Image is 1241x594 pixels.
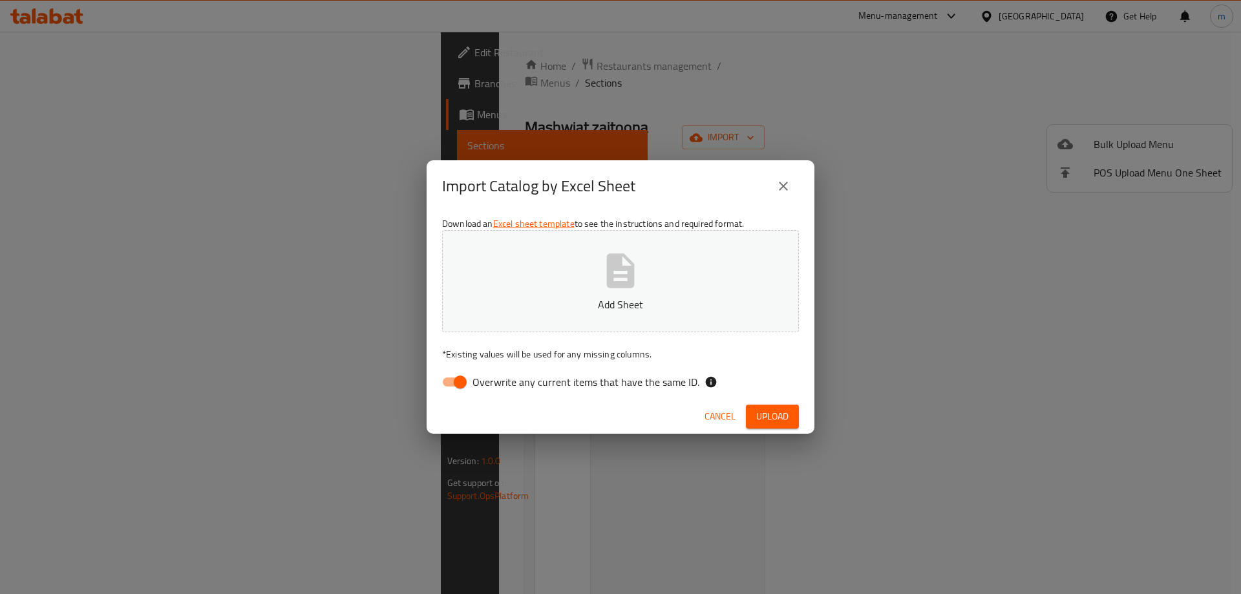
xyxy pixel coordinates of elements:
span: Upload [756,408,789,425]
h2: Import Catalog by Excel Sheet [442,176,635,196]
button: Upload [746,405,799,429]
button: close [768,171,799,202]
p: Existing values will be used for any missing columns. [442,348,799,361]
a: Excel sheet template [493,215,575,232]
span: Cancel [705,408,736,425]
button: Cancel [699,405,741,429]
p: Add Sheet [462,297,779,312]
div: Download an to see the instructions and required format. [427,212,814,399]
button: Add Sheet [442,230,799,332]
span: Overwrite any current items that have the same ID. [472,374,699,390]
svg: If the overwrite option isn't selected, then the items that match an existing ID will be ignored ... [705,376,717,388]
